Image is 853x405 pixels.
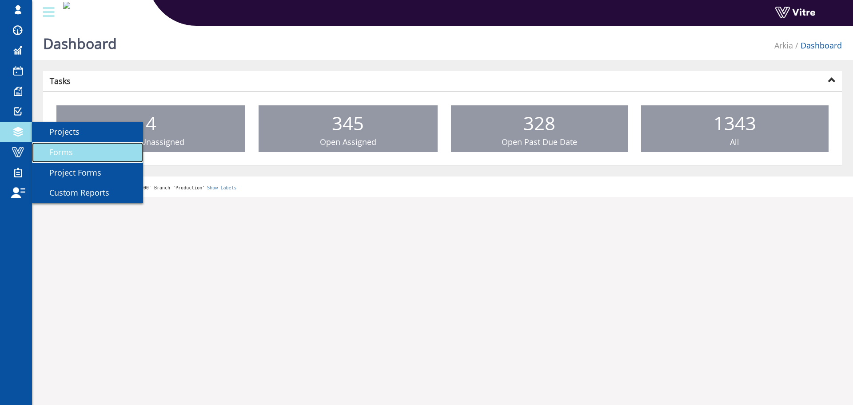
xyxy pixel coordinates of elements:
[793,40,842,52] li: Dashboard
[146,110,156,136] span: 4
[320,136,376,147] span: Open Assigned
[332,110,364,136] span: 345
[259,105,437,152] a: 345 Open Assigned
[63,2,70,9] img: b7f99000-ab88-4b49-b0b1-70542da0812b.jpeg
[50,76,71,86] strong: Tasks
[641,105,829,152] a: 1343 All
[523,110,555,136] span: 328
[39,187,109,198] span: Custom Reports
[207,185,236,190] a: Show Labels
[32,122,143,142] a: Projects
[43,22,117,60] h1: Dashboard
[118,136,184,147] span: Open Unassigned
[32,142,143,163] a: Forms
[713,110,756,136] span: 1343
[39,147,73,157] span: Forms
[39,126,80,137] span: Projects
[774,40,793,51] a: Arkia
[502,136,577,147] span: Open Past Due Date
[730,136,739,147] span: All
[32,163,143,183] a: Project Forms
[56,105,245,152] a: 4 Open Unassigned
[32,183,143,203] a: Custom Reports
[451,105,628,152] a: 328 Open Past Due Date
[39,167,101,178] span: Project Forms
